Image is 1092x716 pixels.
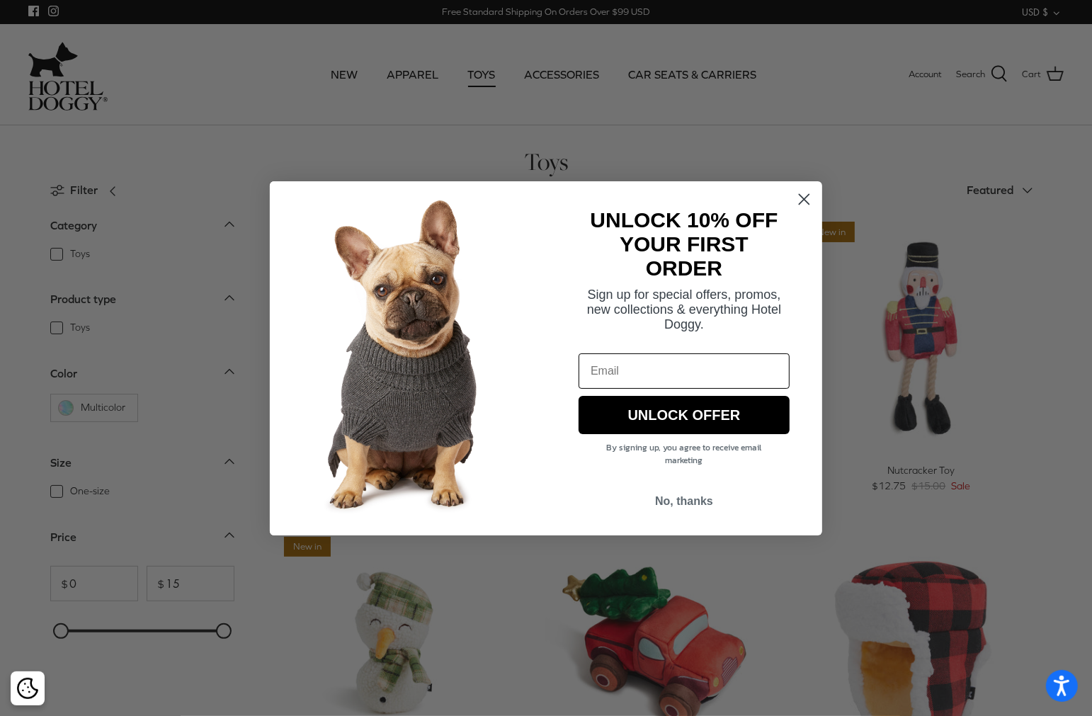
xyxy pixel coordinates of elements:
input: Email [579,353,790,389]
span: By signing up, you agree to receive email marketing [607,441,762,467]
button: UNLOCK OFFER [579,396,790,434]
button: Cookie policy [15,676,40,701]
span: Sign up for special offers, promos, new collections & everything Hotel Doggy. [587,288,781,331]
img: Cookie policy [17,678,38,699]
strong: UNLOCK 10% OFF YOUR FIRST ORDER [590,208,778,280]
img: 7cf315d2-500c-4d0a-a8b4-098d5756016d.jpeg [270,181,546,535]
div: Cookie policy [11,671,45,705]
button: No, thanks [579,488,790,515]
button: Close dialog [792,187,817,212]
